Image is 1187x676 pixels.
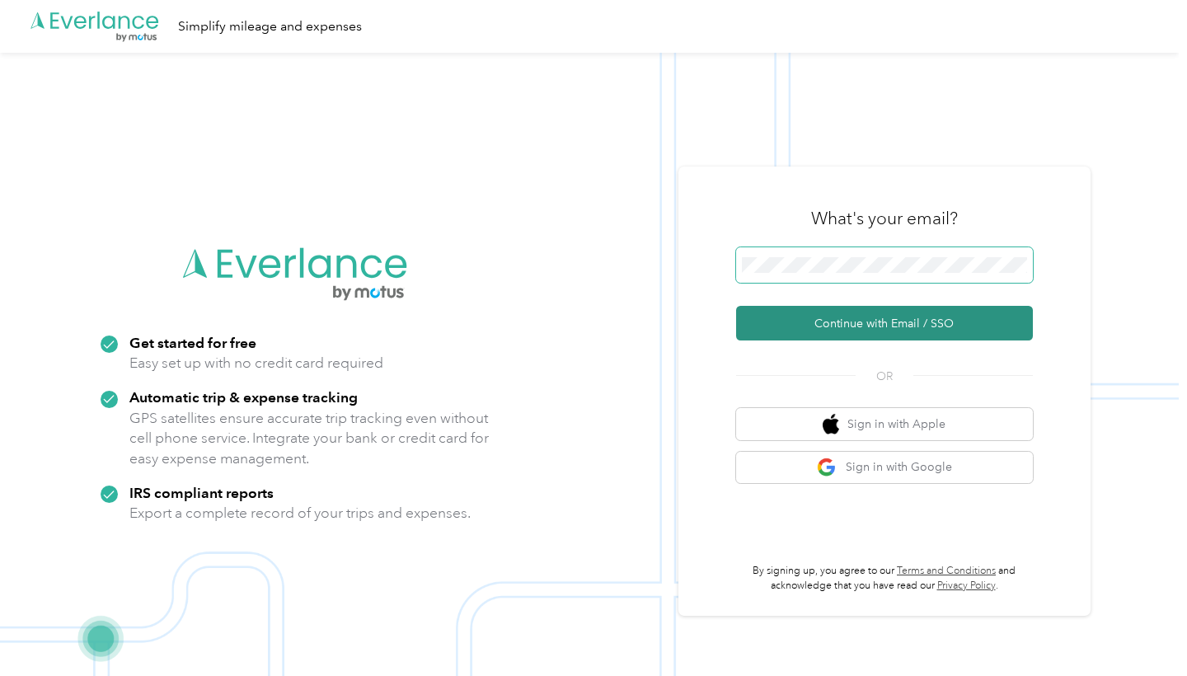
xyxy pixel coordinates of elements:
strong: Automatic trip & expense tracking [129,388,358,406]
strong: IRS compliant reports [129,484,274,501]
a: Privacy Policy [937,580,996,592]
div: Simplify mileage and expenses [178,16,362,37]
p: By signing up, you agree to our and acknowledge that you have read our . [736,564,1033,593]
p: Easy set up with no credit card required [129,353,383,373]
h3: What's your email? [811,207,958,230]
button: Continue with Email / SSO [736,306,1033,340]
p: Export a complete record of your trips and expenses. [129,503,471,523]
span: OR [856,368,913,385]
button: google logoSign in with Google [736,452,1033,484]
a: Terms and Conditions [897,565,996,577]
img: google logo [817,458,837,478]
strong: Get started for free [129,334,256,351]
button: apple logoSign in with Apple [736,408,1033,440]
img: apple logo [823,414,839,434]
p: GPS satellites ensure accurate trip tracking even without cell phone service. Integrate your bank... [129,408,490,469]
